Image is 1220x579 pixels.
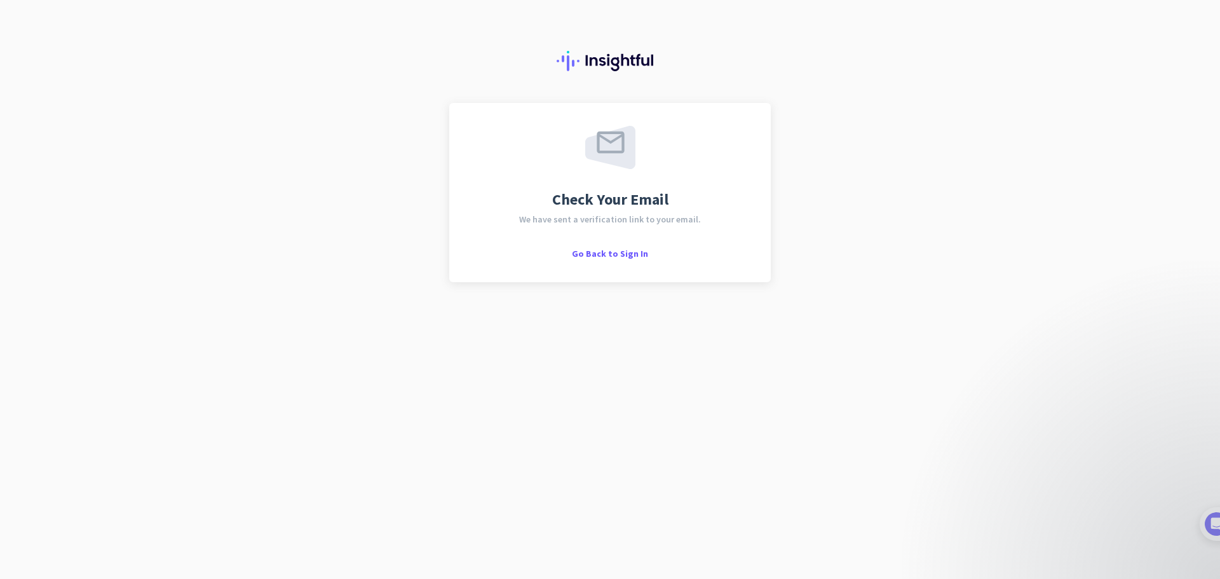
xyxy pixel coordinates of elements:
span: Check Your Email [552,192,668,207]
span: Go Back to Sign In [572,248,648,259]
img: Insightful [557,51,663,71]
img: email-sent [585,126,635,169]
span: We have sent a verification link to your email. [519,215,701,224]
iframe: Intercom notifications message [959,390,1214,547]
